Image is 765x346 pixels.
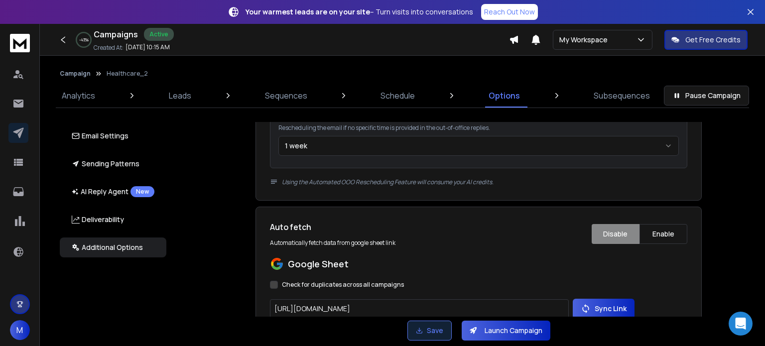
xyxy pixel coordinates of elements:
p: Email Settings [72,131,128,141]
p: Created At: [94,44,124,52]
a: Options [483,84,526,108]
a: Subsequences [588,84,656,108]
p: [DATE] 10:15 AM [126,43,170,51]
button: M [10,320,30,340]
p: Schedule [381,90,415,102]
button: Pause Campaign [664,86,749,106]
button: Campaign [60,70,91,78]
a: Sequences [259,84,313,108]
img: logo [10,34,30,52]
p: Sequences [265,90,307,102]
p: Subsequences [594,90,650,102]
div: Active [144,28,174,41]
p: Leads [169,90,191,102]
p: -43 % [79,37,89,43]
p: Healthcare_2 [107,70,148,78]
strong: Your warmest leads are on your site [246,7,370,16]
p: – Turn visits into conversations [246,7,473,17]
div: Open Intercom Messenger [729,312,753,336]
a: Leads [163,84,197,108]
button: Get Free Credits [664,30,748,50]
a: Reach Out Now [481,4,538,20]
p: Options [489,90,520,102]
p: My Workspace [559,35,612,45]
a: Analytics [56,84,101,108]
p: Analytics [62,90,95,102]
button: Email Settings [60,126,166,146]
p: Reach Out Now [484,7,535,17]
a: Schedule [375,84,421,108]
p: Get Free Credits [685,35,741,45]
p: Rescheduling the email if no specific time is provided in the out-of-office replies. [278,124,679,132]
h1: Campaigns [94,28,138,40]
